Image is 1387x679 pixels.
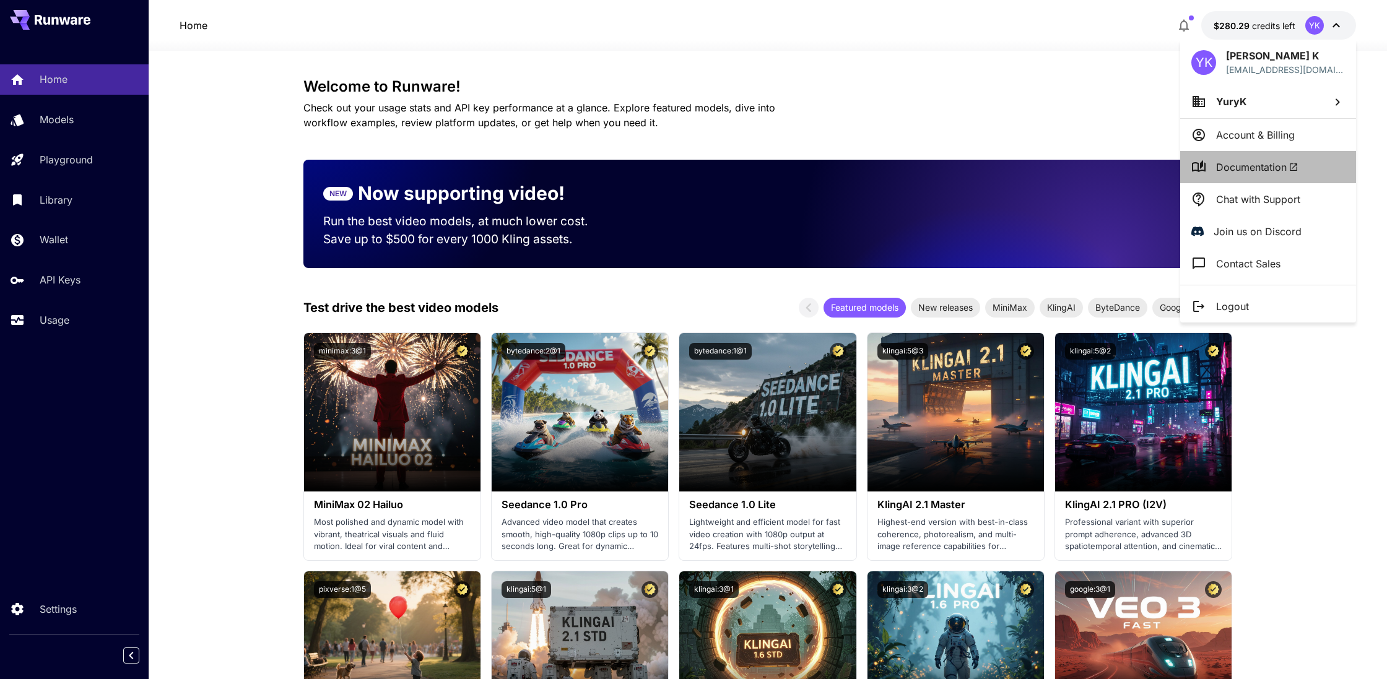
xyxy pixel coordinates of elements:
p: [EMAIL_ADDRESS][DOMAIN_NAME] [1226,63,1345,76]
p: Join us on Discord [1214,224,1302,239]
div: YK [1191,50,1216,75]
span: Documentation [1216,160,1298,175]
p: Account & Billing [1216,128,1295,142]
p: Contact Sales [1216,256,1280,271]
p: Logout [1216,299,1249,314]
div: mail@infobiz-up.ru [1226,63,1345,76]
button: YuryK [1180,85,1356,118]
span: YuryK [1216,95,1247,108]
p: Chat with Support [1216,192,1300,207]
p: [PERSON_NAME] K [1226,48,1345,63]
